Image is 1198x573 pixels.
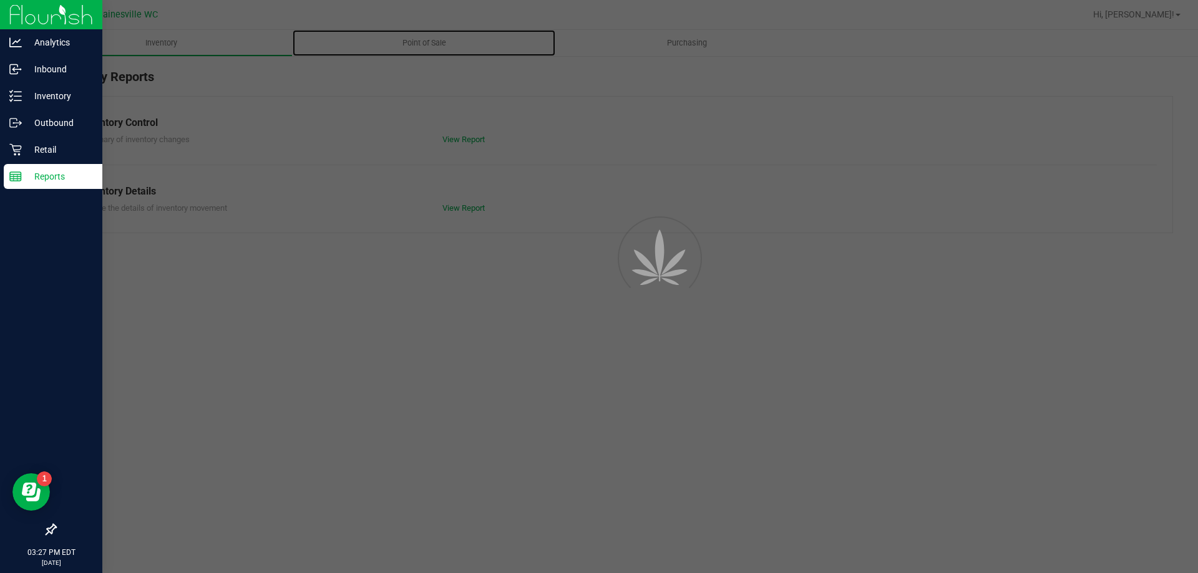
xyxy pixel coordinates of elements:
inline-svg: Reports [9,170,22,183]
inline-svg: Analytics [9,36,22,49]
iframe: Resource center unread badge [37,471,52,486]
p: Retail [22,142,97,157]
p: Outbound [22,115,97,130]
inline-svg: Outbound [9,117,22,129]
inline-svg: Inbound [9,63,22,75]
inline-svg: Inventory [9,90,22,102]
iframe: Resource center [12,473,50,511]
p: Reports [22,169,97,184]
p: [DATE] [6,558,97,567]
p: Inbound [22,62,97,77]
inline-svg: Retail [9,143,22,156]
p: Inventory [22,89,97,104]
p: Analytics [22,35,97,50]
p: 03:27 PM EDT [6,547,97,558]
